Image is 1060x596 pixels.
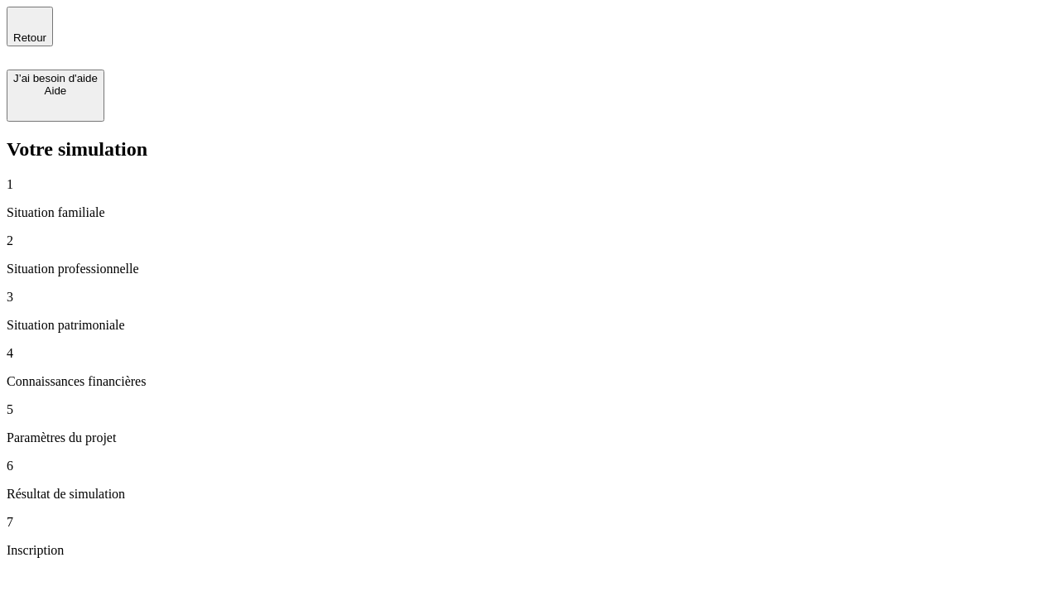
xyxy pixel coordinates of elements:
p: 5 [7,402,1053,417]
h2: Votre simulation [7,138,1053,161]
p: Situation familiale [7,205,1053,220]
button: J’ai besoin d'aideAide [7,70,104,122]
p: Connaissances financières [7,374,1053,389]
div: Aide [13,84,98,97]
p: 1 [7,177,1053,192]
p: Situation patrimoniale [7,318,1053,333]
p: Situation professionnelle [7,262,1053,276]
p: 6 [7,459,1053,473]
p: Inscription [7,543,1053,558]
p: Résultat de simulation [7,487,1053,502]
p: 7 [7,515,1053,530]
p: 3 [7,290,1053,305]
p: 2 [7,233,1053,248]
p: 4 [7,346,1053,361]
span: Retour [13,31,46,44]
p: Paramètres du projet [7,430,1053,445]
div: J’ai besoin d'aide [13,72,98,84]
button: Retour [7,7,53,46]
